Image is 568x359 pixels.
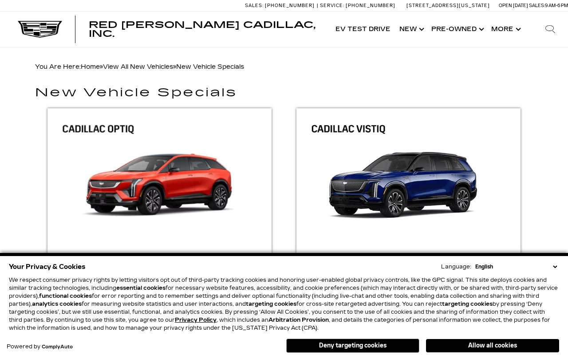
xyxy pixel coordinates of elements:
[103,63,173,71] a: View All New Vehicles
[245,3,317,8] a: Sales: [PHONE_NUMBER]
[473,263,559,271] select: Language Select
[427,12,487,47] a: Pre-Owned
[395,12,427,47] a: New
[39,293,92,299] strong: functional cookies
[103,63,244,71] span: »
[35,61,533,73] div: Breadcrumbs
[42,344,73,350] a: ComplyAuto
[296,108,521,258] img: 2026 Cadillac VISTIQ
[331,12,395,47] a: EV Test Drive
[18,21,62,38] img: Cadillac Dark Logo with Cadillac White Text
[406,3,490,8] a: [STREET_ADDRESS][US_STATE]
[320,3,344,8] span: Service:
[81,63,100,71] a: Home
[487,12,524,47] button: More
[499,3,528,8] span: Open [DATE]
[89,20,322,38] a: Red [PERSON_NAME] Cadillac, Inc.
[246,301,296,307] strong: targeting cookies
[9,260,86,273] span: Your Privacy & Cookies
[442,301,493,307] strong: targeting cookies
[245,3,264,8] span: Sales:
[116,285,166,291] strong: essential cookies
[529,3,545,8] span: Sales:
[7,344,73,350] div: Powered by
[47,108,272,258] img: 2025 Cadillac OPTIQ
[268,317,329,323] strong: Arbitration Provision
[89,20,316,39] span: Red [PERSON_NAME] Cadillac, Inc.
[426,339,559,352] button: Allow all cookies
[175,317,217,323] a: Privacy Policy
[35,87,533,99] h1: New Vehicle Specials
[35,63,244,71] span: You Are Here:
[441,264,471,269] div: Language:
[317,3,398,8] a: Service: [PHONE_NUMBER]
[545,3,568,8] span: 9 AM-6 PM
[286,339,419,353] button: Deny targeting cookies
[9,276,559,332] p: We respect consumer privacy rights by letting visitors opt out of third-party tracking cookies an...
[176,63,244,71] span: New Vehicle Specials
[81,63,244,71] span: »
[346,3,395,8] span: [PHONE_NUMBER]
[265,3,315,8] span: [PHONE_NUMBER]
[32,301,82,307] strong: analytics cookies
